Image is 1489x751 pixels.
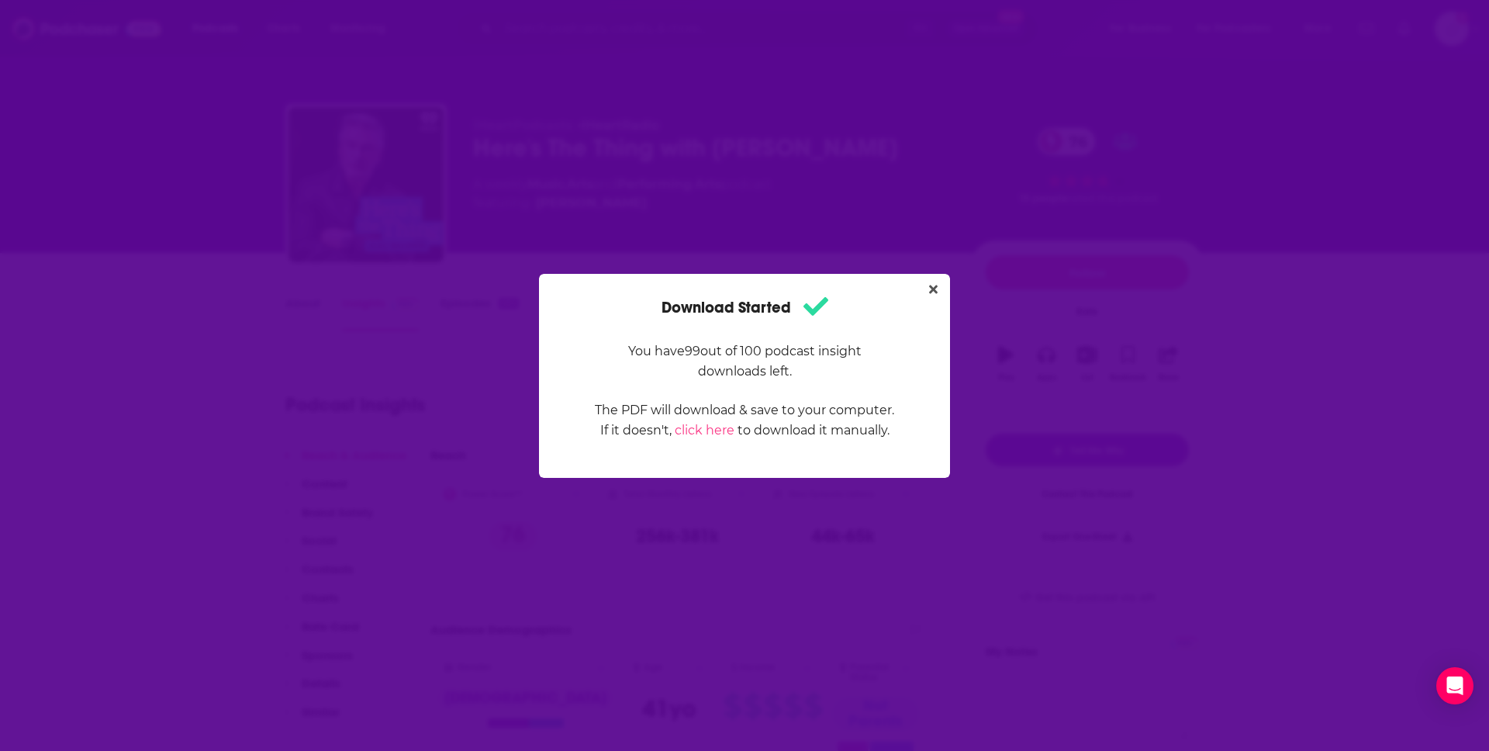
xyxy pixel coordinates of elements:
p: You have 99 out of 100 podcast insight downloads left. [594,341,895,382]
a: click here [675,423,734,438]
div: Open Intercom Messenger [1436,667,1473,704]
button: Close [923,280,944,299]
p: The PDF will download & save to your computer. If it doesn't, to download it manually. [594,400,895,441]
h1: Download Started [662,292,828,323]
